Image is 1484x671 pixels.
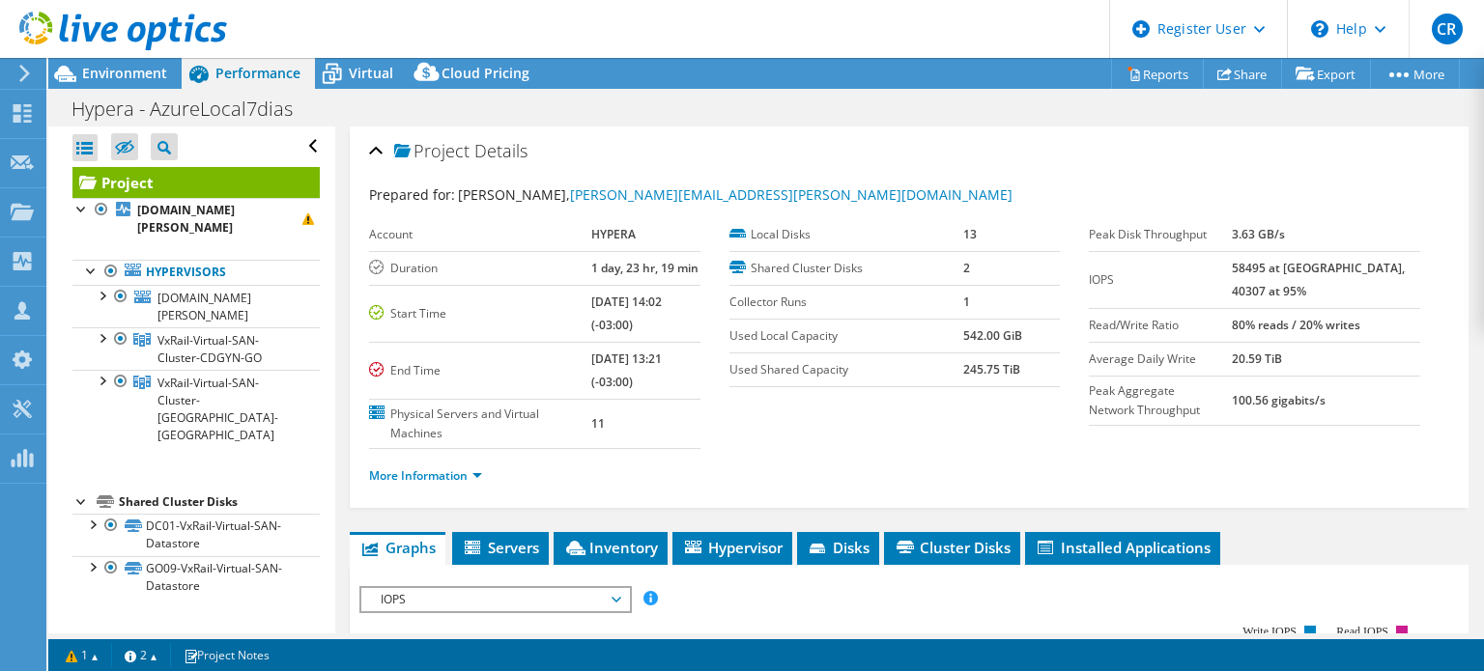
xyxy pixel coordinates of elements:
span: Disks [807,538,870,557]
a: 2 [111,643,171,667]
b: 13 [963,226,977,242]
span: IOPS [371,588,619,611]
span: Installed Applications [1035,538,1211,557]
a: [DOMAIN_NAME][PERSON_NAME] [72,285,320,327]
label: IOPS [1089,270,1232,290]
b: [DOMAIN_NAME][PERSON_NAME] [137,202,235,236]
label: Local Disks [729,225,964,244]
span: Performance [215,64,300,82]
a: Export [1281,59,1371,89]
label: Used Shared Capacity [729,360,964,379]
span: Project [394,142,470,161]
b: 80% reads / 20% writes [1232,317,1360,333]
span: Virtual [349,64,393,82]
a: More [1370,59,1460,89]
label: Peak Aggregate Network Throughput [1089,381,1232,420]
a: Share [1203,59,1282,89]
label: Physical Servers and Virtual Machines [369,405,591,443]
span: CR [1432,14,1463,44]
span: Cloud Pricing [442,64,529,82]
label: Used Local Capacity [729,326,964,346]
b: 100.56 gigabits/s [1232,392,1326,408]
span: Inventory [563,538,658,557]
b: 1 [963,294,970,310]
span: Servers [462,538,539,557]
b: 58495 at [GEOGRAPHIC_DATA], 40307 at 95% [1232,260,1405,299]
text: Read IOPS [1337,625,1389,638]
label: Account [369,225,591,244]
b: 3.63 GB/s [1232,226,1285,242]
a: 1 [52,643,112,667]
label: Prepared for: [369,185,455,204]
svg: \n [1311,20,1328,38]
a: Reports [1111,59,1204,89]
a: [DOMAIN_NAME][PERSON_NAME] [72,198,320,240]
a: More Information [369,467,482,484]
label: Collector Runs [729,293,964,312]
span: Cluster Disks [894,538,1011,557]
span: Environment [82,64,167,82]
b: 2 [963,260,970,276]
a: [PERSON_NAME][EMAIL_ADDRESS][PERSON_NAME][DOMAIN_NAME] [570,185,1013,204]
b: 542.00 GiB [963,327,1022,344]
label: Shared Cluster Disks [729,259,964,278]
label: Start Time [369,304,591,323]
span: Hypervisor [682,538,783,557]
span: VxRail-Virtual-SAN-Cluster-CDGYN-GO [157,332,262,366]
label: Average Daily Write [1089,349,1232,369]
label: Peak Disk Throughput [1089,225,1232,244]
a: GO09-VxRail-Virtual-SAN-Datastore [72,556,320,599]
text: Write IOPS [1242,625,1297,638]
div: Shared Cluster Disks [119,490,320,514]
a: DC01-VxRail-Virtual-SAN-Datastore [72,514,320,556]
a: VxRail-Virtual-SAN-Cluster-CDGYN-GO [72,327,320,370]
b: HYPERA [591,226,636,242]
h1: Hypera - AzureLocal7dias [63,98,323,120]
span: [PERSON_NAME], [458,185,1013,204]
span: Details [474,139,528,162]
label: Read/Write Ratio [1089,316,1232,335]
b: 1 day, 23 hr, 19 min [591,260,699,276]
a: Project Notes [170,643,283,667]
span: Graphs [359,538,436,557]
label: End Time [369,361,591,380]
b: [DATE] 13:21 (-03:00) [591,350,662,390]
span: VxRail-Virtual-SAN-Cluster-[GEOGRAPHIC_DATA]-[GEOGRAPHIC_DATA] [157,375,278,443]
b: [DATE] 14:02 (-03:00) [591,294,662,333]
a: Project [72,167,320,198]
b: 20.59 TiB [1232,350,1282,367]
b: 245.75 TiB [963,361,1020,377]
b: 11 [591,415,605,432]
a: VxRail-Virtual-SAN-Cluster-Barueri-SP [72,370,320,447]
a: Hypervisors [72,260,320,285]
span: [DOMAIN_NAME][PERSON_NAME] [157,290,251,323]
label: Duration [369,259,591,278]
